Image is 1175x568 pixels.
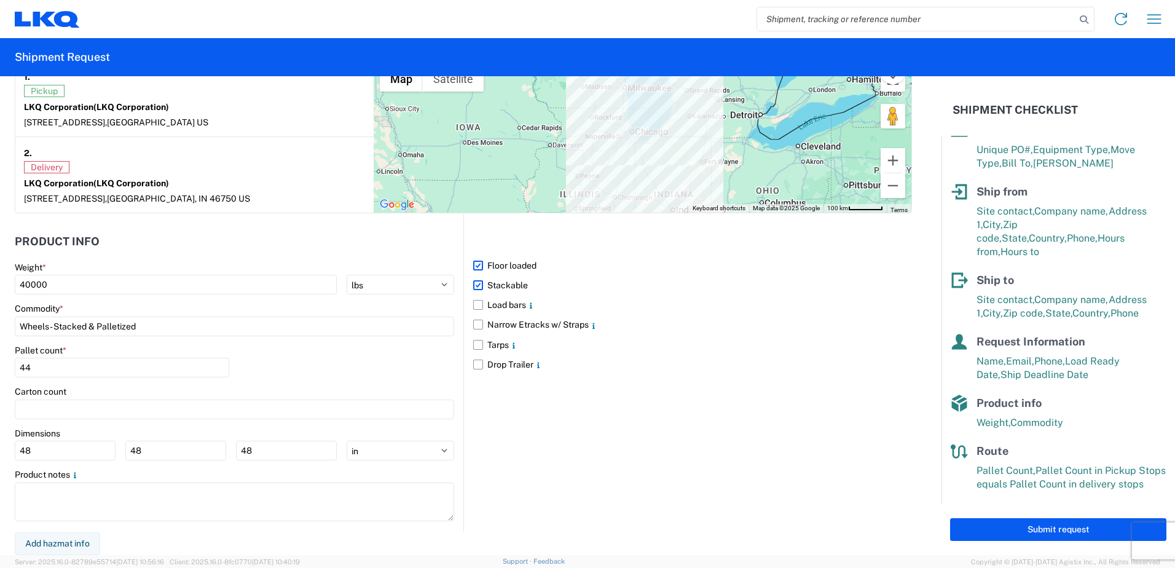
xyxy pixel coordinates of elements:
span: Delivery [24,161,69,173]
span: Name, [977,355,1006,367]
span: Country, [1072,307,1110,319]
span: 100 km [827,205,848,211]
span: Pickup [24,85,65,97]
button: Zoom in [881,148,905,173]
strong: LKQ Corporation [24,178,169,188]
span: Ship Deadline Date [1000,369,1088,381]
label: Tarps [473,335,912,355]
span: Commodity [1010,417,1063,428]
span: [STREET_ADDRESS], [24,117,107,127]
span: (LKQ Corporation) [93,102,169,112]
span: Client: 2025.16.0-8fc0770 [170,558,300,566]
span: Bill To, [1002,157,1033,169]
span: (LKQ Corporation) [93,178,169,188]
button: Show satellite imagery [423,67,484,92]
label: Product notes [15,469,80,480]
label: Load bars [473,295,912,315]
input: W [125,441,226,460]
span: State, [1002,232,1029,244]
label: Commodity [15,303,63,314]
button: Show street map [380,67,423,92]
a: Terms [890,207,908,213]
span: Zip code, [1003,307,1045,319]
h2: Shipment Request [15,50,110,65]
span: Request Information [977,335,1085,348]
span: Site contact, [977,205,1034,217]
span: City, [983,219,1003,231]
a: Open this area in Google Maps (opens a new window) [377,197,417,213]
button: Add hazmat info [15,532,100,555]
span: Server: 2025.16.0-82789e55714 [15,558,164,566]
span: Phone [1110,307,1139,319]
span: State, [1045,307,1072,319]
button: Map Scale: 100 km per 53 pixels [823,204,887,213]
span: [PERSON_NAME] [1033,157,1114,169]
button: Keyboard shortcuts [693,204,745,213]
span: Route [977,444,1008,457]
span: Email, [1006,355,1034,367]
label: Weight [15,262,46,273]
span: Phone, [1067,232,1098,244]
strong: LKQ Corporation [24,102,169,112]
label: Drop Trailer [473,355,912,374]
strong: 1. [24,69,30,85]
span: Pallet Count, [977,465,1035,476]
button: Drag Pegman onto the map to open Street View [881,104,905,128]
span: Hours to [1000,246,1039,258]
h2: Shipment Checklist [953,103,1078,117]
span: Company name, [1034,294,1109,306]
label: Narrow Etracks w/ Straps [473,315,912,334]
input: L [15,441,116,460]
input: Shipment, tracking or reference number [757,7,1075,31]
span: Country, [1029,232,1067,244]
span: [STREET_ADDRESS], [24,194,107,203]
label: Floor loaded [473,256,912,275]
span: Unique PO#, [977,144,1033,156]
span: Company name, [1034,205,1109,217]
span: Phone, [1034,355,1065,367]
span: Map data ©2025 Google [753,205,820,211]
span: Pallet Count in Pickup Stops equals Pallet Count in delivery stops [977,465,1166,490]
label: Pallet count [15,345,66,356]
button: Zoom out [881,173,905,198]
span: Product info [977,396,1042,409]
strong: 2. [24,146,32,161]
span: Weight, [977,417,1010,428]
a: Feedback [533,558,565,565]
label: Stackable [473,275,912,295]
span: Copyright © [DATE]-[DATE] Agistix Inc., All Rights Reserved [971,556,1160,567]
span: [DATE] 10:40:19 [252,558,300,566]
label: Carton count [15,386,66,397]
input: H [236,441,337,460]
img: Google [377,197,417,213]
span: Ship to [977,274,1014,286]
button: Submit request [950,518,1166,541]
span: [DATE] 10:56:16 [116,558,164,566]
span: Ship from [977,185,1028,198]
span: [GEOGRAPHIC_DATA] US [107,117,208,127]
span: City, [983,307,1003,319]
label: Dimensions [15,428,60,439]
span: Site contact, [977,294,1034,306]
span: [GEOGRAPHIC_DATA], IN 46750 US [107,194,250,203]
a: Support [503,558,533,565]
h2: Product Info [15,235,100,248]
span: Equipment Type, [1033,144,1110,156]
